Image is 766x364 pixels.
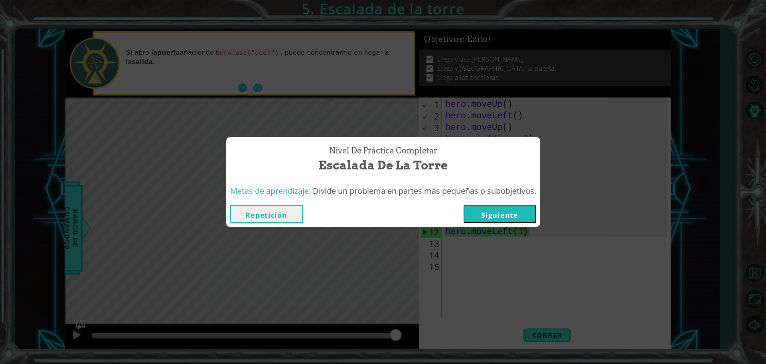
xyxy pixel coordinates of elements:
button: Siguiente [464,205,536,223]
span: Escalada de la torre [318,157,448,174]
span: Metas de aprendizaje: [230,185,311,196]
button: Repetición [230,205,303,223]
span: Nivel de Práctica Completar [329,145,437,157]
span: Divide un problema en partes más pequeñas o subobjetivos. [313,185,536,196]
